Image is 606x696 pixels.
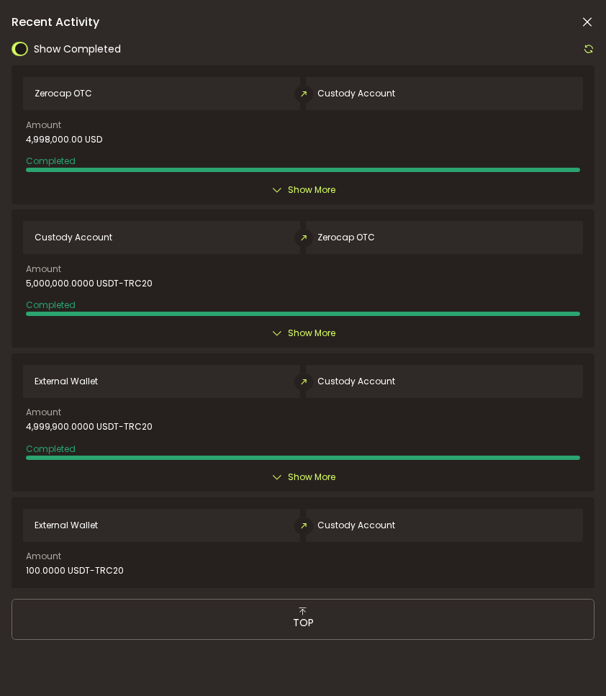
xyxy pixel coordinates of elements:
[433,541,606,696] div: 聊天小工具
[26,566,124,576] span: 100.0000 USDT-TRC20
[26,265,61,274] span: Amount
[26,422,153,432] span: 4,999,900.0000 USDT-TRC20
[317,376,395,387] span: Custody Account
[317,232,375,243] span: Zerocap OTC
[12,17,99,28] span: Recent Activity
[433,541,606,696] iframe: Chat Widget
[26,155,76,167] span: Completed
[26,299,76,311] span: Completed
[288,183,335,197] span: Show More
[26,408,61,417] span: Amount
[35,89,92,99] span: Zerocap OTC
[34,42,121,57] span: Show Completed
[26,552,61,561] span: Amount
[35,232,112,243] span: Custody Account
[288,326,335,340] span: Show More
[26,279,153,289] span: 5,000,000.0000 USDT-TRC20
[35,376,98,387] span: External Wallet
[317,89,395,99] span: Custody Account
[26,443,76,455] span: Completed
[26,587,76,599] span: Completed
[26,121,61,130] span: Amount
[288,470,335,484] span: Show More
[317,520,395,530] span: Custody Account
[293,615,314,631] span: TOP
[26,135,102,145] span: 4,998,000.00 USD
[35,520,98,530] span: External Wallet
